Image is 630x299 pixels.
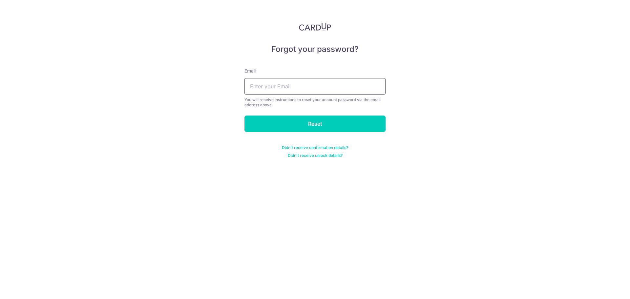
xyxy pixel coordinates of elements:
img: CardUp Logo [299,23,331,31]
div: You will receive instructions to reset your account password via the email address above. [244,97,386,108]
h5: Forgot your password? [244,44,386,54]
input: Enter your Email [244,78,386,95]
label: Email [244,68,256,74]
a: Didn't receive confirmation details? [282,145,348,150]
input: Reset [244,116,386,132]
a: Didn't receive unlock details? [288,153,343,158]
